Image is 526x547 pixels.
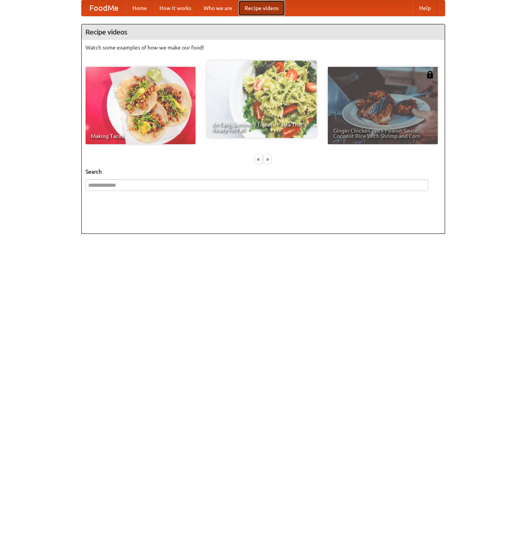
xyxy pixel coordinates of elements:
a: An Easy, Summery Tomato Pasta That's Ready for Fall [207,61,317,138]
a: Who we are [197,0,238,16]
a: FoodMe [82,0,126,16]
a: Home [126,0,153,16]
h5: Search [86,168,441,176]
h4: Recipe videos [82,24,445,40]
p: Watch some examples of how we make our food! [86,44,441,51]
a: Making Tacos [86,67,195,144]
img: 483408.png [426,71,434,78]
div: » [264,154,271,164]
a: How it works [153,0,197,16]
span: An Easy, Summery Tomato Pasta That's Ready for Fall [212,122,311,133]
div: « [255,154,262,164]
a: Help [413,0,437,16]
span: Making Tacos [91,133,190,139]
a: Recipe videos [238,0,285,16]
